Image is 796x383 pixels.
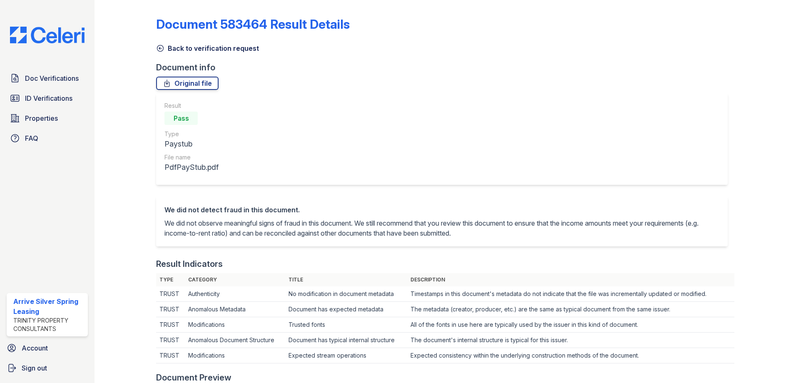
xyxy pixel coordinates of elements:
[407,286,734,302] td: Timestamps in this document's metadata do not indicate that the file was incrementally updated or...
[285,317,407,333] td: Trusted fonts
[7,110,88,127] a: Properties
[185,302,285,317] td: Anomalous Metadata
[185,348,285,363] td: Modifications
[164,130,219,138] div: Type
[3,27,91,43] img: CE_Logo_Blue-a8612792a0a2168367f1c8372b55b34899dd931a85d93a1a3d3e32e68fde9ad4.png
[156,273,185,286] th: Type
[285,273,407,286] th: Title
[7,70,88,87] a: Doc Verifications
[164,205,719,215] div: We did not detect fraud in this document.
[407,333,734,348] td: The document's internal structure is typical for this issuer.
[156,43,259,53] a: Back to verification request
[185,317,285,333] td: Modifications
[156,333,185,348] td: TRUST
[185,333,285,348] td: Anomalous Document Structure
[164,102,219,110] div: Result
[7,90,88,107] a: ID Verifications
[3,360,91,376] a: Sign out
[164,162,219,173] div: PdfPayStub.pdf
[13,296,85,316] div: Arrive Silver Spring Leasing
[22,363,47,373] span: Sign out
[407,302,734,317] td: The metadata (creator, producer, etc.) are the same as typical document from the same issuer.
[164,153,219,162] div: File name
[185,286,285,302] td: Authenticity
[285,286,407,302] td: No modification in document metadata
[25,73,79,83] span: Doc Verifications
[25,133,38,143] span: FAQ
[285,348,407,363] td: Expected stream operations
[156,17,350,32] a: Document 583464 Result Details
[156,77,219,90] a: Original file
[185,273,285,286] th: Category
[164,218,719,238] p: We did not observe meaningful signs of fraud in this document. We still recommend that you review...
[156,286,185,302] td: TRUST
[13,316,85,333] div: Trinity Property Consultants
[164,112,198,125] div: Pass
[156,62,734,73] div: Document info
[156,317,185,333] td: TRUST
[285,333,407,348] td: Document has typical internal structure
[407,273,734,286] th: Description
[156,302,185,317] td: TRUST
[7,130,88,147] a: FAQ
[407,317,734,333] td: All of the fonts in use here are typically used by the issuer in this kind of document.
[22,343,48,353] span: Account
[156,348,185,363] td: TRUST
[25,93,72,103] span: ID Verifications
[164,138,219,150] div: Paystub
[285,302,407,317] td: Document has expected metadata
[3,340,91,356] a: Account
[407,348,734,363] td: Expected consistency within the underlying construction methods of the document.
[156,258,223,270] div: Result Indicators
[25,113,58,123] span: Properties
